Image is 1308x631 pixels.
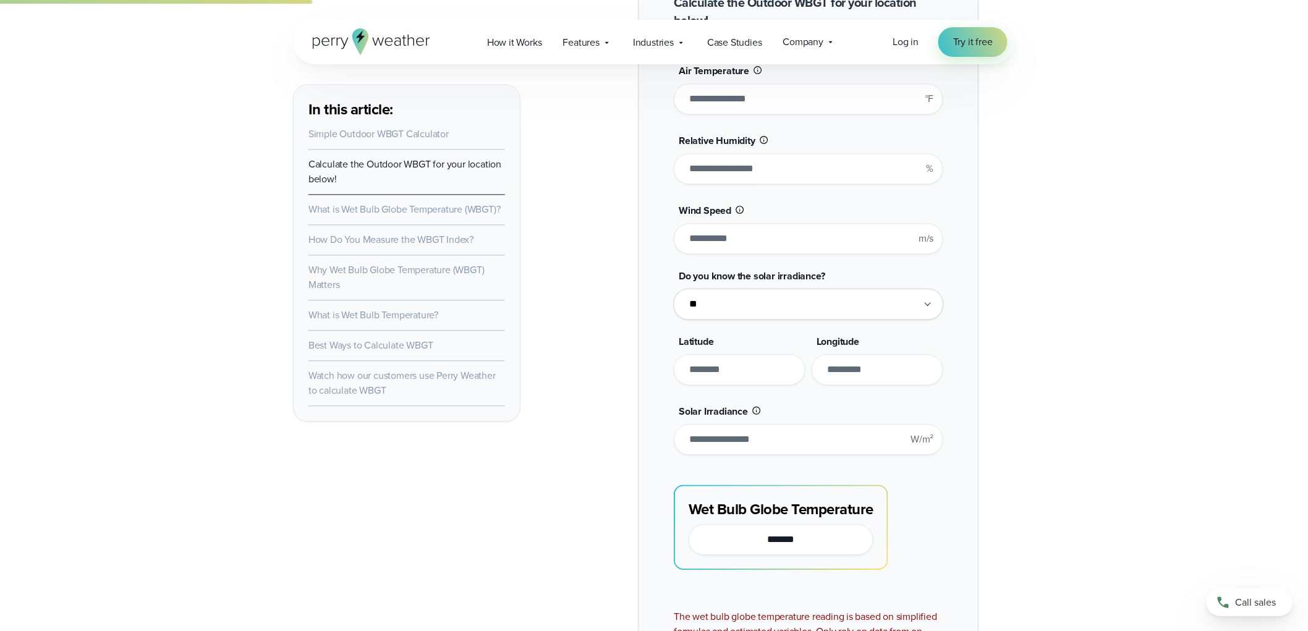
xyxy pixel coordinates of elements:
[308,308,438,322] a: What is Wet Bulb Temperature?
[707,35,762,50] span: Case Studies
[679,404,748,418] span: Solar Irradiance
[679,64,749,78] span: Air Temperature
[1207,589,1293,616] a: Call sales
[697,30,773,55] a: Case Studies
[308,263,485,292] a: Why Wet Bulb Globe Temperature (WBGT) Matters
[783,35,824,49] span: Company
[633,35,674,50] span: Industries
[817,334,859,349] span: Longitude
[487,35,542,50] span: How it Works
[953,35,993,49] span: Try it free
[679,133,755,148] span: Relative Humidity
[308,100,505,119] h3: In this article:
[477,30,553,55] a: How it Works
[308,338,433,352] a: Best Ways to Calculate WBGT
[938,27,1008,57] a: Try it free
[563,35,600,50] span: Features
[679,269,825,283] span: Do you know the solar irradiance?
[308,202,501,216] a: What is Wet Bulb Globe Temperature (WBGT)?
[308,232,474,247] a: How Do You Measure the WBGT Index?
[308,157,501,186] a: Calculate the Outdoor WBGT for your location below!
[679,203,731,218] span: Wind Speed
[308,127,449,141] a: Simple Outdoor WBGT Calculator
[679,334,713,349] span: Latitude
[893,35,919,49] a: Log in
[1236,595,1276,610] span: Call sales
[308,368,496,397] a: Watch how our customers use Perry Weather to calculate WBGT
